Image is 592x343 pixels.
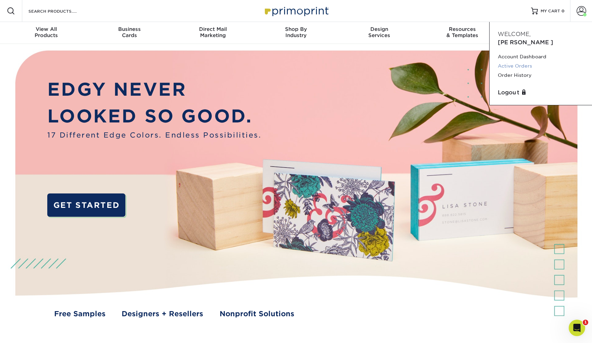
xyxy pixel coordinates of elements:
span: Shop By [255,26,338,32]
div: & Templates [421,26,504,38]
span: Business [88,26,171,32]
a: Designers + Resellers [122,308,203,319]
a: Account Dashboard [498,52,584,61]
a: GET STARTED [47,193,125,217]
p: EDGY NEVER [47,76,261,103]
span: 17 Different Edge Colors. Endless Possibilities. [47,130,261,140]
span: 1 [583,320,588,325]
span: View All [5,26,88,32]
span: Resources [421,26,504,32]
p: LOOKED SO GOOD. [47,103,261,130]
div: Industry [255,26,338,38]
a: View AllProducts [5,22,88,44]
span: [PERSON_NAME] [498,39,553,46]
a: Order History [498,71,584,80]
a: Shop ByIndustry [255,22,338,44]
span: MY CART [541,8,560,14]
div: Products [5,26,88,38]
a: Resources& Templates [421,22,504,44]
span: Welcome, [498,31,531,37]
a: Active Orders [498,61,584,71]
span: Design [337,26,421,32]
iframe: Intercom live chat [569,320,585,336]
a: DesignServices [337,22,421,44]
a: Direct MailMarketing [171,22,255,44]
a: Free Samples [54,308,106,319]
span: 0 [562,9,565,13]
div: Cards [88,26,171,38]
div: Services [337,26,421,38]
span: Direct Mail [171,26,255,32]
div: Marketing [171,26,255,38]
input: SEARCH PRODUCTS..... [28,7,95,15]
a: Logout [498,88,584,97]
img: Primoprint [262,3,330,18]
a: Nonprofit Solutions [220,308,294,319]
a: BusinessCards [88,22,171,44]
